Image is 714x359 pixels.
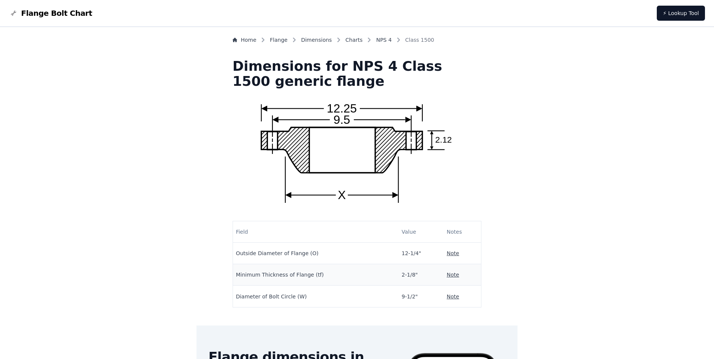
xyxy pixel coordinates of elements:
[399,243,444,264] td: 12-1/4"
[435,135,452,145] text: 2.12
[657,6,705,21] a: ⚡ Lookup Tool
[233,36,256,44] a: Home
[21,8,92,18] span: Flange Bolt Chart
[444,221,481,243] th: Notes
[327,102,357,115] text: 12.25
[233,221,399,243] th: Field
[447,293,459,300] button: Note
[447,271,459,278] button: Note
[399,221,444,243] th: Value
[334,113,350,126] text: 9.5
[376,36,391,44] a: NPS 4
[233,243,399,264] td: Outside Diameter of Flange (O)
[233,264,399,286] td: Minimum Thickness of Flange (tf)
[270,36,288,44] a: Flange
[399,286,444,307] td: 9-1/2"
[405,36,434,44] span: Class 1500
[399,264,444,286] td: 2-1/8"
[233,36,482,47] nav: Breadcrumb
[447,249,459,257] button: Note
[9,9,18,18] img: Flange Bolt Chart Logo
[9,8,92,18] a: Flange Bolt Chart LogoFlange Bolt Chart
[346,36,363,44] a: Charts
[233,286,399,307] td: Diameter of Bolt Circle (W)
[233,59,482,89] h1: Dimensions for NPS 4 Class 1500 generic flange
[338,188,346,202] text: X
[301,36,332,44] a: Dimensions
